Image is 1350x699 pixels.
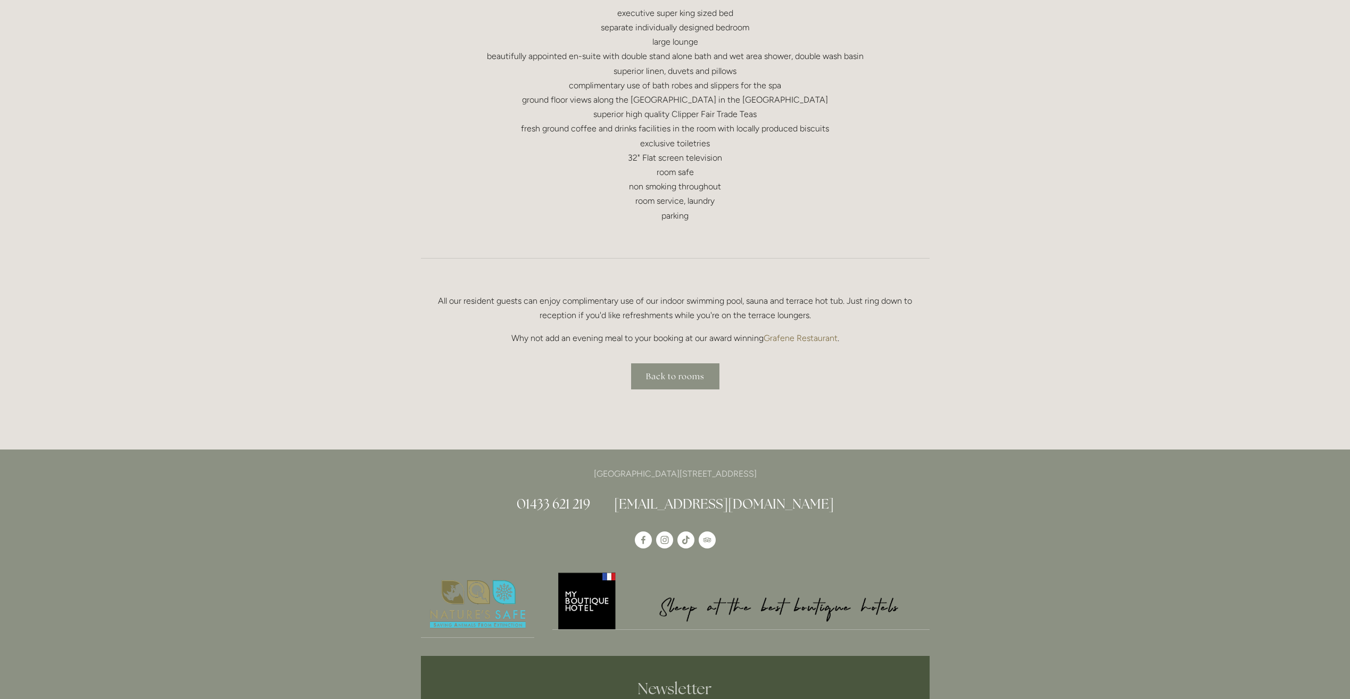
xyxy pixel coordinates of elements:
a: My Boutique Hotel - Logo [552,571,930,630]
a: Grafene Restaurant [764,333,838,343]
img: Nature's Safe - Logo [421,571,535,638]
p: executive super king sized bed separate individually designed bedroom large lounge beautifully ap... [421,6,930,223]
p: [GEOGRAPHIC_DATA][STREET_ADDRESS] [421,467,930,481]
a: 01433 621 219 [517,495,590,512]
h2: Newsletter [479,679,872,698]
a: Nature's Safe - Logo [421,571,535,638]
p: Why not add an evening meal to your booking at our award winning . [421,331,930,345]
a: TripAdvisor [699,531,716,548]
a: Back to rooms [631,363,719,389]
a: [EMAIL_ADDRESS][DOMAIN_NAME] [614,495,834,512]
a: Losehill House Hotel & Spa [635,531,652,548]
p: All our resident guests can enjoy complimentary use of our indoor swimming pool, sauna and terrac... [421,294,930,322]
a: Instagram [656,531,673,548]
a: TikTok [677,531,694,548]
img: My Boutique Hotel - Logo [552,571,930,630]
